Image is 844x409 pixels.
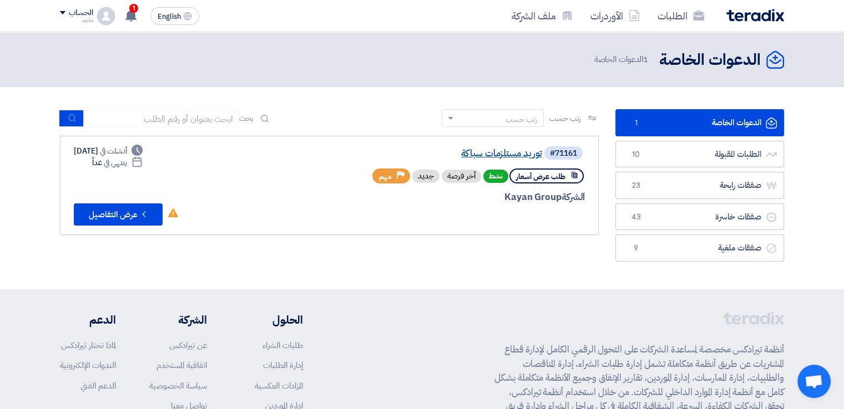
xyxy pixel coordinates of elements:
span: الشركة [562,190,585,204]
a: طلبات الشراء [262,339,303,351]
a: توريد مستلزمات سباكة [320,149,542,159]
span: أنشئت في [100,145,127,157]
h2: الدعوات الخاصة [659,49,761,71]
span: الدعوات الخاصة [594,53,650,66]
span: English [158,13,181,21]
span: رتب حسب [549,113,581,124]
a: صفقات رابحة23 [615,172,784,199]
span: 1 [629,117,643,129]
div: [DATE] [74,145,143,157]
div: الحساب [69,8,93,18]
a: المزادات العكسية [255,380,303,392]
a: Open chat [797,365,831,398]
a: عن تيرادكس [169,339,207,351]
span: ينتهي في [104,157,127,168]
a: اتفاقية المستخدم [156,359,207,371]
a: صفقات خاسرة43 [615,203,784,231]
div: Kayan Group [318,190,585,204]
span: 10 [629,149,643,160]
a: صفقات ملغية9 [615,234,784,262]
button: عرض التفاصيل [74,203,163,226]
div: غداً [92,157,143,168]
div: جديد [412,170,439,183]
img: Teradix logo [726,9,784,22]
div: #71161 [550,150,577,157]
span: نشط [483,170,508,183]
div: رتب حسب [506,114,538,125]
span: 43 [629,212,643,223]
a: سياسة الخصوصية [149,380,207,392]
span: 23 [629,180,643,191]
a: الدعم الفني [80,380,116,392]
input: ابحث بعنوان أو رقم الطلب [84,110,239,127]
a: الطلبات المقبولة10 [615,141,784,168]
a: الندوات الإلكترونية [60,359,116,371]
div: أخر فرصة [442,170,481,183]
button: English [150,7,199,25]
span: مهم [379,171,392,182]
span: طلب عرض أسعار [516,171,565,182]
div: ماجد [60,17,93,23]
span: بحث [239,113,254,124]
a: الطلبات [649,3,713,29]
img: profile_test.png [97,7,115,25]
li: الدعم [60,311,116,328]
a: الدعوات الخاصة1 [615,109,784,136]
span: 1 [129,4,138,13]
a: الأوردرات [582,3,649,29]
a: ملف الشركة [503,3,582,29]
a: إدارة الطلبات [263,359,303,371]
li: الحلول [240,311,303,328]
a: لماذا تختار تيرادكس [61,339,116,351]
span: 1 [643,53,648,65]
li: الشركة [149,311,207,328]
span: 9 [629,243,643,254]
